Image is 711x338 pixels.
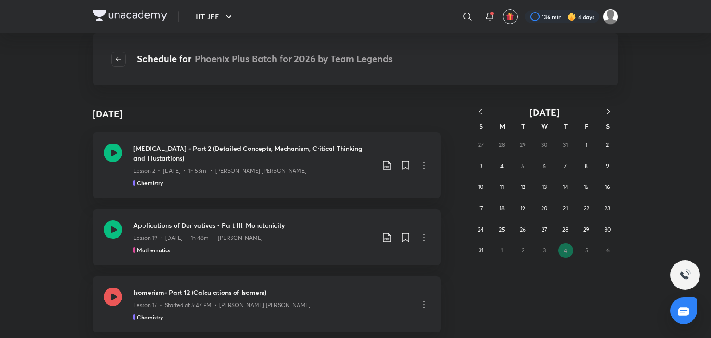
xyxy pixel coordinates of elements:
abbr: August 18, 2025 [499,205,505,212]
abbr: Tuesday [521,122,525,131]
button: August 19, 2025 [516,201,530,216]
span: Phoenix Plus Batch for 2026 by Team Legends [195,52,393,65]
h3: Isomerism- Part 12 (Calculations of Isomers) [133,288,411,297]
abbr: August 30, 2025 [605,226,611,233]
abbr: Wednesday [541,122,548,131]
abbr: Monday [499,122,505,131]
abbr: August 9, 2025 [606,163,609,169]
a: [MEDICAL_DATA] - Part 2 (Detailed Concepts, Mechanism, Critical Thinking and Illustartions)Lesson... [93,132,441,198]
abbr: August 17, 2025 [479,205,483,212]
button: August 17, 2025 [474,201,488,216]
button: August 20, 2025 [537,201,552,216]
button: August 16, 2025 [600,180,615,194]
button: August 18, 2025 [494,201,509,216]
abbr: August 3, 2025 [480,163,482,169]
button: August 21, 2025 [558,201,573,216]
button: August 25, 2025 [494,222,509,237]
abbr: August 29, 2025 [583,226,589,233]
abbr: August 26, 2025 [520,226,526,233]
button: August 1, 2025 [579,138,594,152]
button: August 3, 2025 [474,159,488,174]
h4: [DATE] [93,107,123,121]
button: August 26, 2025 [516,222,530,237]
abbr: August 22, 2025 [584,205,589,212]
h3: Applications of Derivatives - Part III: Monotonicity [133,220,374,230]
button: August 24, 2025 [474,222,488,237]
abbr: August 11, 2025 [500,183,504,190]
abbr: August 28, 2025 [562,226,568,233]
a: Company Logo [93,10,167,24]
img: streak [567,12,576,21]
button: August 8, 2025 [579,159,594,174]
h5: Mathematics [137,246,170,254]
button: [DATE] [491,106,598,118]
abbr: August 15, 2025 [584,183,589,190]
abbr: August 24, 2025 [478,226,484,233]
h4: Schedule for [137,52,393,67]
abbr: Saturday [606,122,610,131]
button: avatar [503,9,518,24]
button: August 5, 2025 [516,159,530,174]
img: avatar [506,13,514,21]
abbr: August 12, 2025 [521,183,525,190]
abbr: August 14, 2025 [563,183,568,190]
abbr: August 25, 2025 [499,226,505,233]
abbr: August 10, 2025 [478,183,483,190]
abbr: August 31, 2025 [479,247,483,254]
button: August 29, 2025 [579,222,594,237]
button: August 31, 2025 [474,243,488,258]
button: August 6, 2025 [537,159,552,174]
p: Lesson 2 • [DATE] • 1h 53m • [PERSON_NAME] [PERSON_NAME] [133,167,306,175]
img: ttu [680,269,691,281]
h3: [MEDICAL_DATA] - Part 2 (Detailed Concepts, Mechanism, Critical Thinking and Illustartions) [133,144,374,163]
p: Lesson 17 • Started at 5:47 PM • [PERSON_NAME] [PERSON_NAME] [133,301,311,309]
abbr: August 7, 2025 [564,163,567,169]
button: August 7, 2025 [558,159,573,174]
abbr: August 20, 2025 [541,205,547,212]
abbr: August 21, 2025 [563,205,568,212]
button: August 23, 2025 [600,201,615,216]
button: August 22, 2025 [579,201,594,216]
a: Isomerism- Part 12 (Calculations of Isomers)Lesson 17 • Started at 5:47 PM • [PERSON_NAME] [PERSO... [93,276,441,332]
button: August 4, 2025 [494,159,509,174]
p: Lesson 19 • [DATE] • 1h 48m • [PERSON_NAME] [133,234,263,242]
button: August 12, 2025 [516,180,530,194]
button: IIT JEE [190,7,240,26]
button: August 15, 2025 [579,180,594,194]
span: [DATE] [530,106,560,119]
abbr: Friday [585,122,588,131]
abbr: August 23, 2025 [605,205,610,212]
button: August 27, 2025 [537,222,552,237]
h5: Chemistry [137,179,163,187]
button: August 30, 2025 [600,222,615,237]
button: August 9, 2025 [600,159,615,174]
h5: Chemistry [137,313,163,321]
abbr: August 2, 2025 [606,141,609,148]
button: August 11, 2025 [494,180,509,194]
abbr: August 27, 2025 [542,226,547,233]
abbr: Thursday [564,122,568,131]
button: August 28, 2025 [558,222,573,237]
abbr: August 6, 2025 [543,163,546,169]
abbr: August 4, 2025 [500,163,504,169]
button: August 13, 2025 [537,180,552,194]
img: Company Logo [93,10,167,21]
abbr: Sunday [479,122,483,131]
abbr: August 13, 2025 [542,183,547,190]
img: Shreyas Bhanu [603,9,618,25]
button: August 14, 2025 [558,180,573,194]
a: Applications of Derivatives - Part III: MonotonicityLesson 19 • [DATE] • 1h 48m • [PERSON_NAME]Ma... [93,209,441,265]
abbr: August 8, 2025 [585,163,588,169]
abbr: August 19, 2025 [520,205,525,212]
abbr: August 16, 2025 [605,183,610,190]
button: August 2, 2025 [600,138,615,152]
button: August 10, 2025 [474,180,488,194]
abbr: August 5, 2025 [521,163,524,169]
abbr: August 1, 2025 [586,141,587,148]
